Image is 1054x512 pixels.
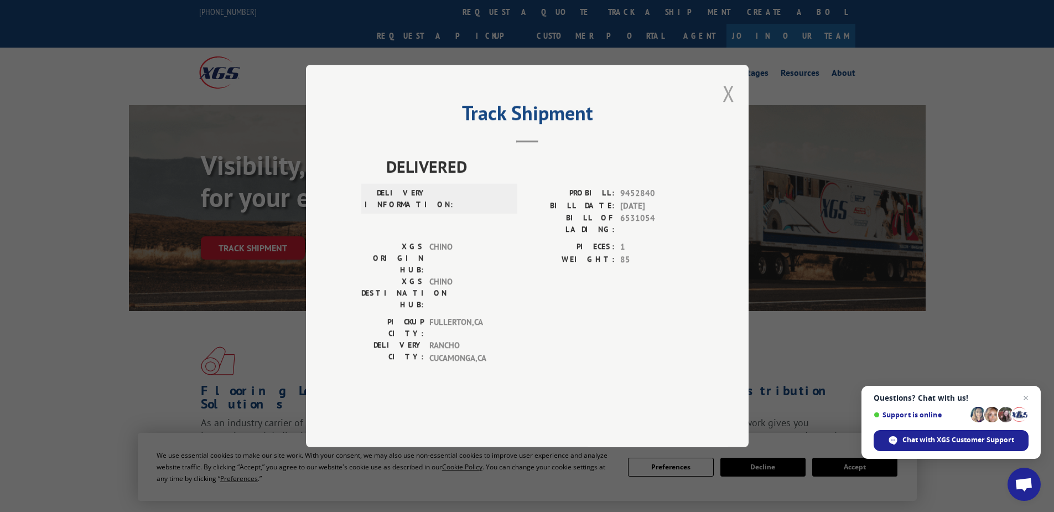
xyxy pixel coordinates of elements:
[874,394,1029,402] span: Questions? Chat with us!
[386,154,693,179] span: DELIVERED
[361,316,424,339] label: PICKUP CITY:
[361,276,424,311] label: XGS DESTINATION HUB:
[1008,468,1041,501] a: Open chat
[429,276,504,311] span: CHINO
[429,339,504,364] span: RANCHO CUCAMONGA , CA
[527,200,615,213] label: BILL DATE:
[620,187,693,200] span: 9452840
[527,241,615,254] label: PIECES:
[527,187,615,200] label: PROBILL:
[874,430,1029,451] span: Chat with XGS Customer Support
[527,212,615,235] label: BILL OF LADING:
[527,254,615,266] label: WEIGHT:
[361,105,693,126] h2: Track Shipment
[620,254,693,266] span: 85
[902,435,1014,445] span: Chat with XGS Customer Support
[429,241,504,276] span: CHINO
[361,339,424,364] label: DELIVERY CITY:
[620,241,693,254] span: 1
[361,241,424,276] label: XGS ORIGIN HUB:
[620,200,693,213] span: [DATE]
[429,316,504,339] span: FULLERTON , CA
[365,187,427,210] label: DELIVERY INFORMATION:
[620,212,693,235] span: 6531054
[723,79,735,108] button: Close modal
[874,411,967,419] span: Support is online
